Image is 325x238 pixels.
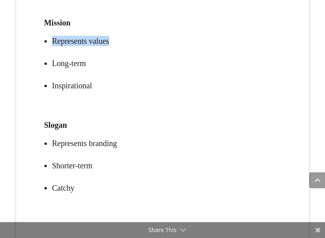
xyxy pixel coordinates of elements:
li: Represents values [52,30,281,52]
li: Inspirational [52,74,281,97]
li: Represents branding [52,132,281,154]
li: Shorter-term [52,154,281,177]
li: Long-term [52,52,281,74]
strong: Slogan [44,121,67,129]
strong: Mission [44,18,71,27]
li: Catchy [52,177,281,199]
